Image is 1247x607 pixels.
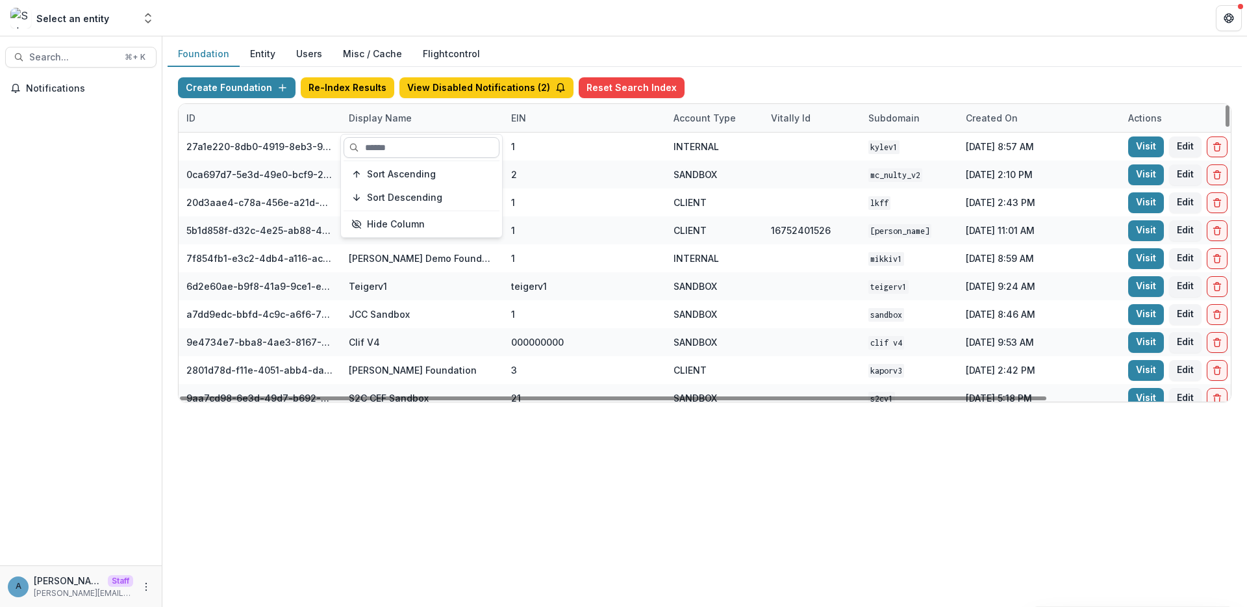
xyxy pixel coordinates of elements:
[349,363,477,377] div: [PERSON_NAME] Foundation
[1207,332,1228,353] button: Delete Foundation
[1207,304,1228,325] button: Delete Foundation
[341,104,503,132] div: Display Name
[763,111,818,125] div: Vitally Id
[186,279,333,293] div: 6d2e60ae-b9f8-41a9-9ce1-e608d0f20ec5
[674,252,719,265] div: INTERNAL
[122,50,148,64] div: ⌘ + K
[1128,164,1164,185] a: Visit
[674,307,717,321] div: SANDBOX
[868,168,922,182] code: mc_nulty_v2
[511,196,515,209] div: 1
[674,279,717,293] div: SANDBOX
[367,169,436,180] span: Sort Ascending
[511,168,517,181] div: 2
[367,192,442,203] span: Sort Descending
[349,335,380,349] div: Clif V4
[186,363,333,377] div: 2801d78d-f11e-4051-abb4-dab00da98882
[1169,304,1202,325] button: Edit
[186,168,333,181] div: 0ca697d7-5e3d-49e0-bcf9-217f69e92d71
[240,42,286,67] button: Entity
[861,111,927,125] div: Subdomain
[10,8,31,29] img: Select an entity
[868,140,900,154] code: kylev1
[1169,276,1202,297] button: Edit
[511,391,521,405] div: 21
[36,12,109,25] div: Select an entity
[1128,360,1164,381] a: Visit
[29,52,117,63] span: Search...
[1169,388,1202,409] button: Edit
[958,356,1120,384] div: [DATE] 2:42 PM
[958,161,1120,188] div: [DATE] 2:10 PM
[1169,164,1202,185] button: Edit
[1128,304,1164,325] a: Visit
[503,104,666,132] div: EIN
[503,111,534,125] div: EIN
[1169,248,1202,269] button: Edit
[1169,136,1202,157] button: Edit
[958,111,1026,125] div: Created on
[138,579,154,595] button: More
[958,244,1120,272] div: [DATE] 8:59 AM
[958,300,1120,328] div: [DATE] 8:46 AM
[179,104,341,132] div: ID
[958,104,1120,132] div: Created on
[868,392,895,406] code: s2cv1
[861,104,958,132] div: Subdomain
[186,140,333,153] div: 27a1e220-8db0-4919-8eb3-9f29ee33f7b0
[423,47,480,60] a: Flightcontrol
[349,279,387,293] div: Teigerv1
[286,42,333,67] button: Users
[511,335,564,349] div: 000000000
[341,111,420,125] div: Display Name
[1207,164,1228,185] button: Delete Foundation
[666,111,744,125] div: Account Type
[5,47,157,68] button: Search...
[1169,332,1202,353] button: Edit
[1128,192,1164,213] a: Visit
[868,280,909,294] code: teigerv1
[26,83,151,94] span: Notifications
[958,188,1120,216] div: [DATE] 2:43 PM
[186,224,333,237] div: 5b1d858f-d32c-4e25-ab88-434536713791
[301,77,394,98] button: Re-Index Results
[511,307,515,321] div: 1
[511,363,517,377] div: 3
[186,196,333,209] div: 20d3aae4-c78a-456e-a21d-91c97a6a725f
[349,252,496,265] div: [PERSON_NAME] Demo Foundation
[666,104,763,132] div: Account Type
[349,307,410,321] div: JCC Sandbox
[349,391,429,405] div: S2C CEF Sandbox
[344,164,499,185] button: Sort Ascending
[1128,248,1164,269] a: Visit
[344,214,499,235] button: Hide Column
[674,168,717,181] div: SANDBOX
[1207,248,1228,269] button: Delete Foundation
[958,328,1120,356] div: [DATE] 9:53 AM
[674,196,707,209] div: CLIENT
[763,104,861,132] div: Vitally Id
[5,78,157,99] button: Notifications
[674,140,719,153] div: INTERNAL
[16,582,21,591] div: Anna
[186,391,333,405] div: 9aa7cd98-6e3d-49d7-b692-3e5f3d1facd4
[1169,360,1202,381] button: Edit
[34,574,103,588] p: [PERSON_NAME]
[139,5,157,31] button: Open entity switcher
[1216,5,1242,31] button: Get Help
[868,224,931,238] code: [PERSON_NAME]
[511,224,515,237] div: 1
[868,308,904,322] code: sandbox
[958,384,1120,412] div: [DATE] 5:18 PM
[1128,136,1164,157] a: Visit
[333,42,412,67] button: Misc / Cache
[674,335,717,349] div: SANDBOX
[674,391,717,405] div: SANDBOX
[108,575,133,587] p: Staff
[958,133,1120,161] div: [DATE] 8:57 AM
[868,252,904,266] code: mikkiv1
[1207,388,1228,409] button: Delete Foundation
